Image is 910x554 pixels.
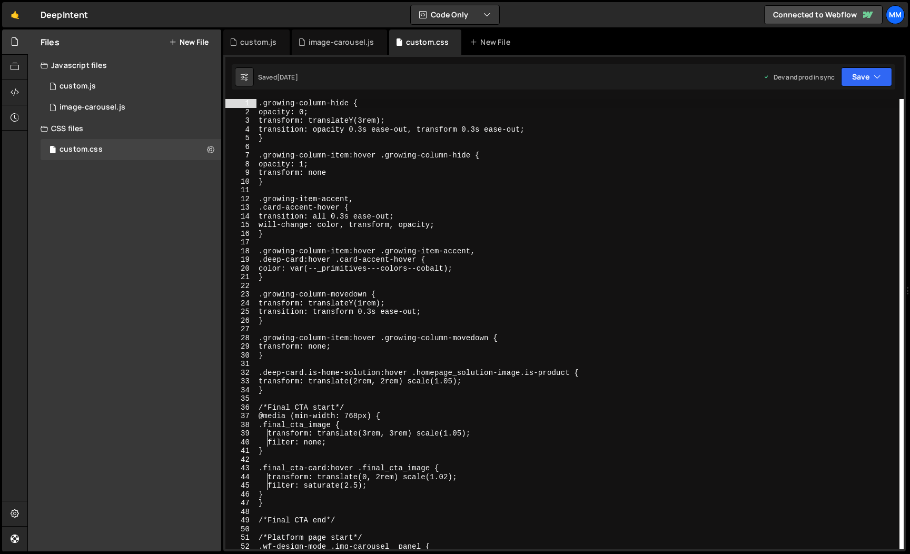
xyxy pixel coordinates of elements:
div: 51 [225,533,256,542]
div: 5 [225,134,256,143]
div: 12 [225,195,256,204]
div: Saved [258,73,298,82]
div: 9 [225,169,256,177]
: 16711/45677.css [41,139,221,160]
div: 10 [225,177,256,186]
h2: Files [41,36,60,48]
div: CSS files [28,118,221,139]
div: DeepIntent [41,8,88,21]
div: 17 [225,238,256,247]
div: 15 [225,221,256,230]
div: 41 [225,447,256,456]
div: 6 [225,143,256,152]
div: 40 [225,438,256,447]
div: 20 [225,264,256,273]
div: 32 [225,369,256,378]
button: New File [169,38,209,46]
div: 3 [225,116,256,125]
div: Javascript files [28,55,221,76]
div: 28 [225,334,256,343]
a: mm [886,5,905,24]
div: 31 [225,360,256,369]
div: 27 [225,325,256,334]
div: 25 [225,308,256,316]
div: 34 [225,386,256,395]
div: 14 [225,212,256,221]
div: 22 [225,282,256,291]
div: New File [470,37,514,47]
div: image-carousel.js [60,103,125,112]
div: 16 [225,230,256,239]
div: 47 [225,499,256,508]
div: 44 [225,473,256,482]
div: 43 [225,464,256,473]
div: 21 [225,273,256,282]
div: 26 [225,316,256,325]
div: 35 [225,394,256,403]
div: 50 [225,525,256,534]
div: 29 [225,342,256,351]
div: custom.js [60,82,96,91]
div: 42 [225,456,256,464]
div: 19 [225,255,256,264]
div: 2 [225,108,256,117]
div: custom.css [60,145,103,154]
div: 24 [225,299,256,308]
div: 7 [225,151,256,160]
div: 33 [225,377,256,386]
div: 38 [225,421,256,430]
div: [DATE] [277,73,298,82]
div: 11 [225,186,256,195]
a: 🤙 [2,2,28,27]
div: 48 [225,508,256,517]
div: 1 [225,99,256,108]
div: 18 [225,247,256,256]
div: 49 [225,516,256,525]
div: 46 [225,490,256,499]
div: 30 [225,351,256,360]
div: 39 [225,429,256,438]
div: 16711/45679.js [41,76,221,97]
div: image-carousel.js [309,37,374,47]
div: 8 [225,160,256,169]
div: 37 [225,412,256,421]
div: 52 [225,542,256,551]
div: 16711/45799.js [41,97,221,118]
div: 4 [225,125,256,134]
button: Code Only [411,5,499,24]
div: custom.js [240,37,276,47]
div: 45 [225,481,256,490]
div: 23 [225,290,256,299]
button: Save [841,67,892,86]
div: 13 [225,203,256,212]
div: custom.css [406,37,449,47]
div: Dev and prod in sync [763,73,835,82]
a: Connected to Webflow [764,5,883,24]
div: 36 [225,403,256,412]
